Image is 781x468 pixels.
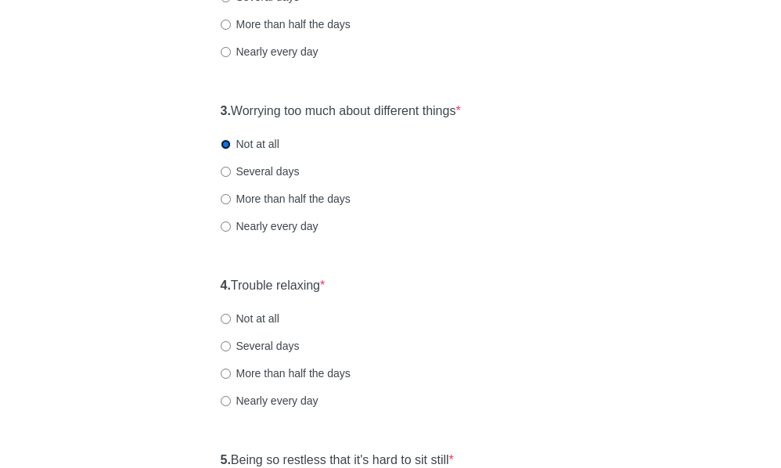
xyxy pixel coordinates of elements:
label: Nearly every day [221,44,319,59]
label: More than half the days [221,365,351,381]
label: Worrying too much about different things [221,103,461,121]
input: Several days [221,341,231,351]
label: Several days [221,338,300,354]
label: Trouble relaxing [221,277,326,295]
label: More than half the days [221,16,351,32]
input: More than half the days [221,20,231,30]
input: Several days [221,167,231,177]
input: More than half the days [221,369,231,379]
input: Nearly every day [221,221,231,232]
label: Nearly every day [221,393,319,409]
input: Nearly every day [221,396,231,406]
strong: 5. [221,453,231,466]
label: Not at all [221,136,279,152]
label: More than half the days [221,191,351,207]
label: Several days [221,164,300,179]
input: Nearly every day [221,47,231,57]
input: More than half the days [221,194,231,204]
strong: 3. [221,104,231,117]
input: Not at all [221,139,231,149]
label: Not at all [221,311,279,326]
label: Nearly every day [221,218,319,234]
strong: 4. [221,279,231,292]
input: Not at all [221,314,231,324]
